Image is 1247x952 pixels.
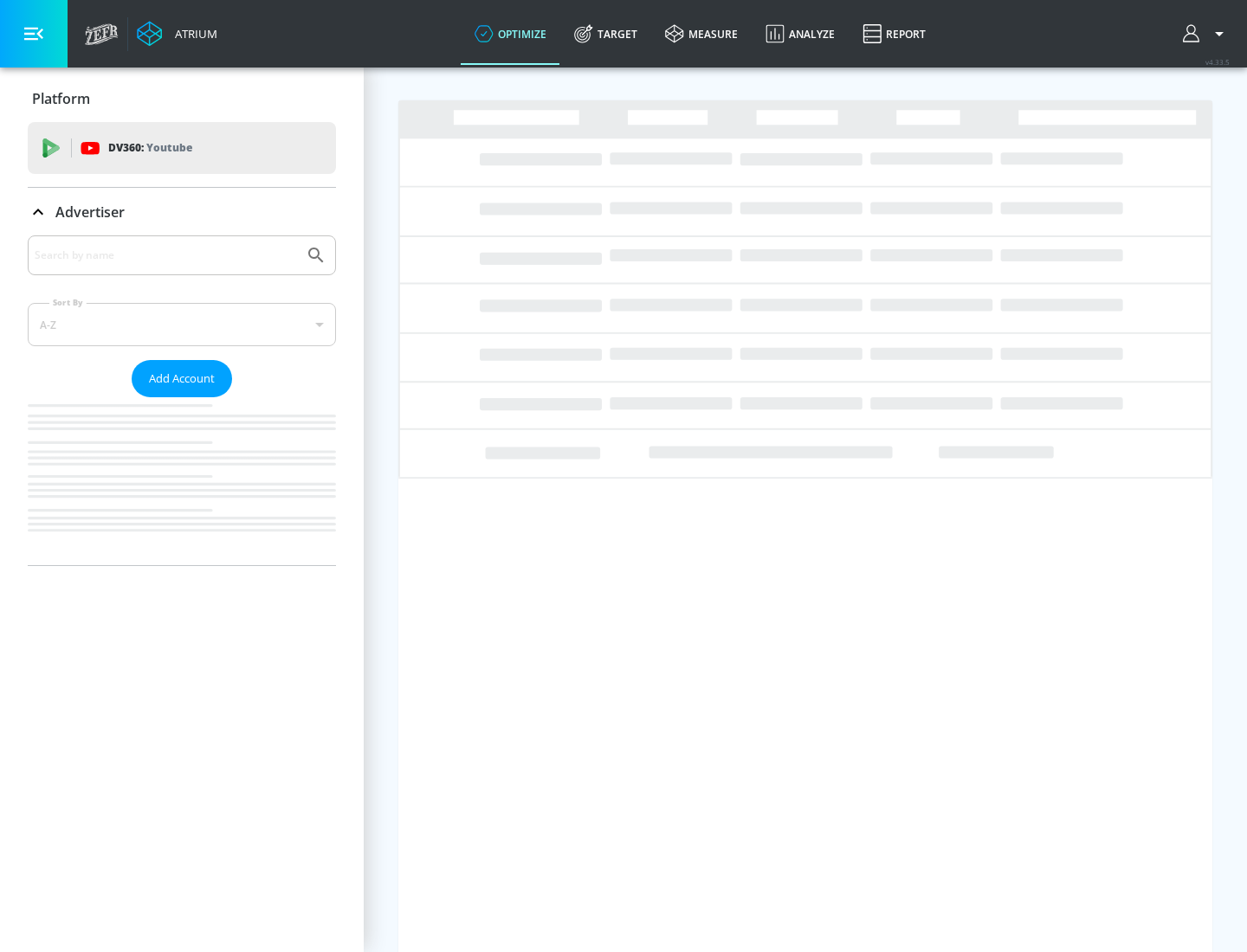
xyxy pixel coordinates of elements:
a: Report [849,3,940,65]
a: measure [651,3,752,65]
div: Atrium [168,26,217,42]
span: v 4.33.5 [1205,57,1230,67]
p: DV360: [108,138,192,158]
a: Atrium [137,21,217,47]
a: Analyze [752,3,849,65]
p: Advertiser [55,203,125,222]
div: Advertiser [28,235,336,565]
button: Add Account [132,360,232,397]
div: DV360: Youtube [28,122,336,174]
nav: list of Advertiser [28,397,336,565]
span: Add Account [149,369,215,389]
a: optimize [461,3,560,65]
p: Youtube [146,138,192,157]
div: A-Z [28,303,336,346]
div: Platform [28,74,336,123]
div: Advertiser [28,188,336,236]
p: Platform [32,89,90,108]
label: Sort By [49,297,87,308]
a: Target [560,3,651,65]
input: Search by name [35,244,297,267]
